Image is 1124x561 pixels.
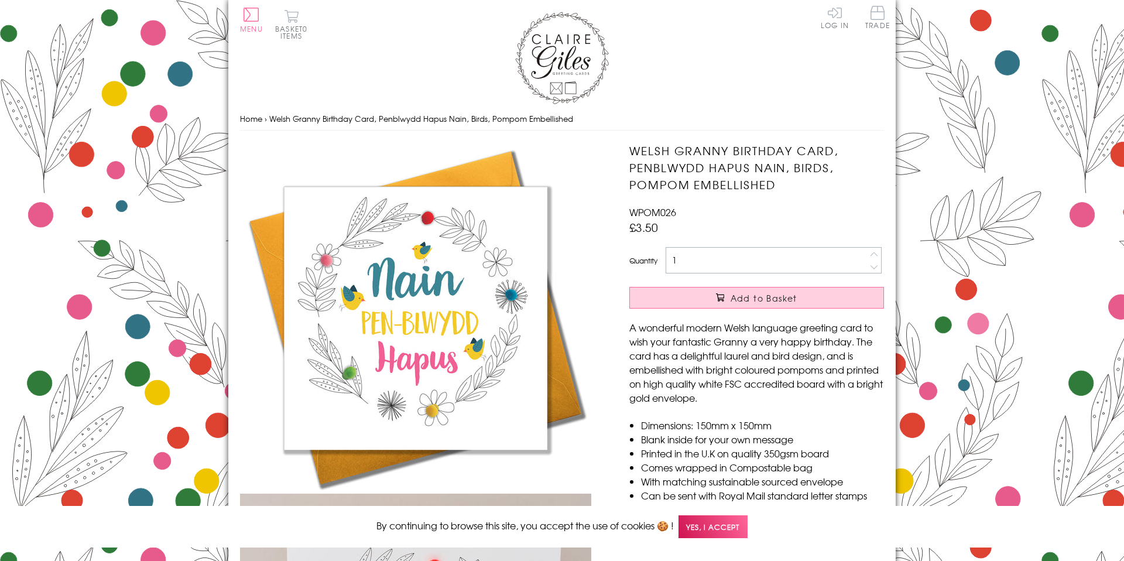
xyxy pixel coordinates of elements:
span: Yes, I accept [678,515,748,538]
span: WPOM026 [629,205,676,219]
img: Welsh Granny Birthday Card, Penblwydd Hapus Nain, Birds, Pompom Embellished [240,142,591,494]
li: Printed in the U.K on quality 350gsm board [641,446,884,460]
span: Welsh Granny Birthday Card, Penblwydd Hapus Nain, Birds, Pompom Embellished [269,113,573,124]
button: Add to Basket [629,287,884,309]
a: Home [240,113,262,124]
li: Comes wrapped in Compostable bag [641,460,884,474]
span: Trade [865,6,890,29]
img: Claire Giles Greetings Cards [515,12,609,104]
span: Menu [240,23,263,34]
li: Blank inside for your own message [641,432,884,446]
li: Can be sent with Royal Mail standard letter stamps [641,488,884,502]
span: 0 items [280,23,307,41]
span: › [265,113,267,124]
li: With matching sustainable sourced envelope [641,474,884,488]
button: Basket0 items [275,9,307,39]
span: Add to Basket [731,292,797,304]
span: £3.50 [629,219,658,235]
button: Menu [240,8,263,32]
nav: breadcrumbs [240,107,884,131]
li: Dimensions: 150mm x 150mm [641,418,884,432]
h1: Welsh Granny Birthday Card, Penblwydd Hapus Nain, Birds, Pompom Embellished [629,142,884,193]
label: Quantity [629,255,657,266]
p: A wonderful modern Welsh language greeting card to wish your fantastic Granny a very happy birthd... [629,320,884,405]
a: Trade [865,6,890,31]
a: Log In [821,6,849,29]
